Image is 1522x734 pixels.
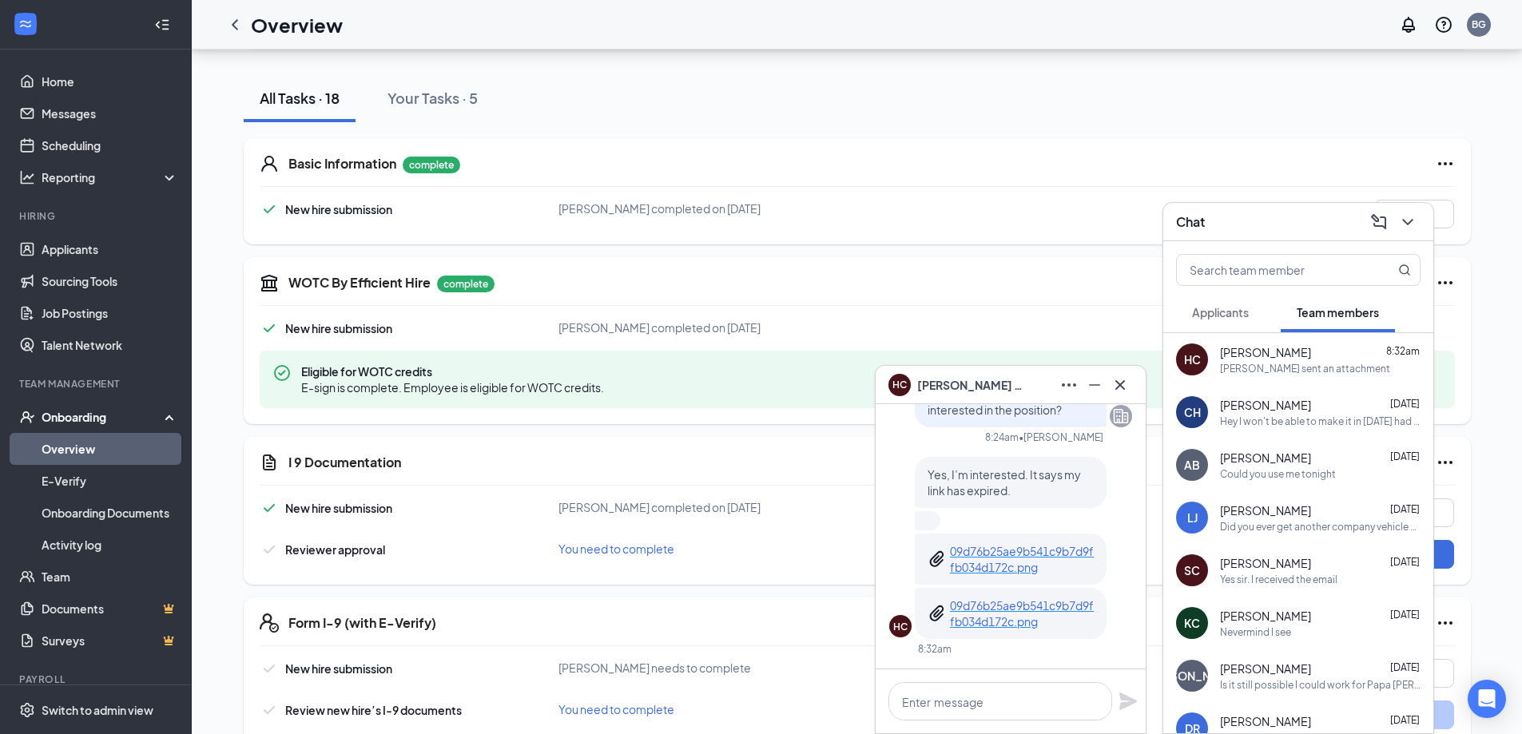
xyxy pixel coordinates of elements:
h5: WOTC By Efficient Hire [288,274,431,292]
div: Onboarding [42,409,165,425]
a: Team [42,561,178,593]
span: [DATE] [1390,503,1420,515]
a: Talent Network [42,329,178,361]
div: Did you ever get another company vehicle available [1220,520,1421,534]
div: KC [1184,615,1200,631]
div: Open Intercom Messenger [1468,680,1506,718]
svg: Ellipses [1059,375,1079,395]
svg: Checkmark [260,319,279,338]
span: [PERSON_NAME] completed on [DATE] [558,500,761,514]
span: [PERSON_NAME] [1220,661,1311,676]
div: Could you use me tonight [1220,467,1336,481]
span: New hire submission [285,202,392,216]
div: Your Tasks · 5 [387,88,478,108]
span: [PERSON_NAME] completed on [DATE] [558,201,761,216]
span: [PERSON_NAME] [1220,608,1311,624]
span: You need to complete [558,702,674,716]
div: SC [1184,562,1200,578]
svg: Ellipses [1436,453,1455,472]
p: complete [403,157,460,173]
span: New hire submission [285,501,392,515]
span: [PERSON_NAME] [1220,397,1311,413]
button: Cross [1107,372,1133,398]
span: New hire submission [285,321,392,335]
svg: Ellipses [1436,154,1455,173]
h3: Chat [1176,213,1205,231]
input: Search team member [1177,255,1366,285]
a: Applicants [42,233,178,265]
svg: Paperclip [928,604,947,623]
svg: Ellipses [1436,613,1455,633]
svg: Minimize [1085,375,1104,395]
span: Eligible for WOTC credits [301,363,604,379]
span: • [PERSON_NAME] [1019,430,1103,444]
div: AB [1184,457,1200,473]
svg: UserCheck [19,409,35,425]
span: [PERSON_NAME] Childress [917,376,1029,394]
span: 8:32am [1386,345,1420,357]
span: Team members [1297,305,1379,319]
span: Reviewer approval [285,542,385,557]
button: View [1374,200,1454,228]
a: Job Postings [42,297,178,329]
svg: Plane [1119,692,1138,711]
svg: FormI9EVerifyIcon [260,613,279,633]
svg: CheckmarkCircle [272,363,292,383]
svg: User [260,154,279,173]
div: Hey I won't be able to make it in [DATE] had a death in family so sorry for any inconvenience thi... [1220,415,1421,428]
a: E-Verify [42,465,178,497]
svg: Company [1111,407,1131,426]
div: CH [1184,404,1201,420]
span: [PERSON_NAME] [1220,450,1311,466]
span: You need to complete [558,542,674,556]
a: SurveysCrown [42,625,178,657]
a: Scheduling [42,129,178,161]
div: Eligible for WOTC credits [260,351,1455,408]
span: [PERSON_NAME] [1220,555,1311,571]
span: [DATE] [1390,661,1420,673]
svg: ComposeMessage [1369,212,1389,232]
div: BG [1472,18,1486,31]
span: [PERSON_NAME] [1220,502,1311,518]
span: [DATE] [1390,609,1420,621]
a: Overview [42,433,178,465]
svg: WorkstreamLogo [18,16,34,32]
button: ComposeMessage [1366,209,1392,235]
div: LJ [1187,510,1198,526]
h1: Overview [251,11,343,38]
a: Messages [42,97,178,129]
span: [DATE] [1390,450,1420,462]
a: DocumentsCrown [42,593,178,625]
h5: I 9 Documentation [288,454,401,471]
p: complete [437,276,495,292]
svg: Paperclip [928,550,947,569]
a: Sourcing Tools [42,265,178,297]
div: Is it still possible I could work for Papa [PERSON_NAME]'s [1220,678,1421,692]
svg: ChevronDown [1398,212,1417,232]
svg: Settings [19,702,35,718]
div: Payroll [19,673,175,686]
svg: Checkmark [260,200,279,219]
span: [PERSON_NAME] [1220,344,1311,360]
span: Applicants [1192,305,1249,319]
span: [DATE] [1390,556,1420,568]
div: 8:24am [985,430,1019,444]
div: Reporting [42,169,179,185]
svg: ChevronLeft [225,15,244,34]
svg: Checkmark [260,700,279,720]
svg: QuestionInfo [1434,15,1453,34]
a: 09d76b25ae9b541c9b7d9ffb034d172c.png [950,543,1094,575]
span: [DATE] [1390,714,1420,726]
div: Nevermind I see [1220,625,1291,639]
div: Hiring [19,209,175,223]
svg: Checkmark [260,498,279,518]
span: E-sign is complete. Employee is eligible for WOTC credits. [301,379,604,395]
button: Ellipses [1056,372,1082,398]
p: 09d76b25ae9b541c9b7d9ffb034d172c.png [950,597,1094,629]
div: Switch to admin view [42,702,153,718]
div: All Tasks · 18 [260,88,340,108]
span: [PERSON_NAME] completed on [DATE] [558,320,761,335]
